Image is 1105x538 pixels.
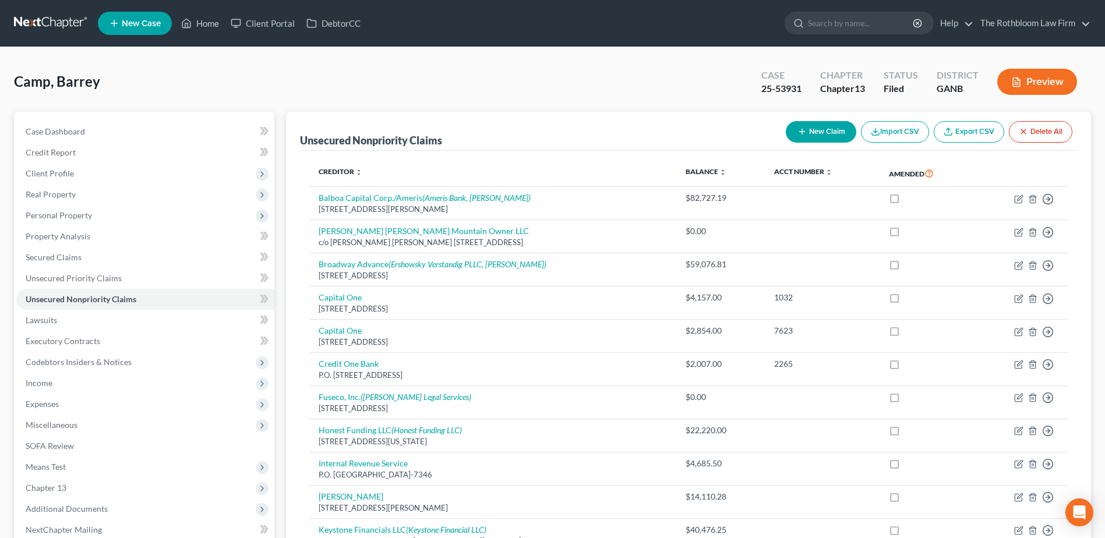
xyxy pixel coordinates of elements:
[14,73,100,90] span: Camp, Barrey
[937,69,979,82] div: District
[16,289,274,310] a: Unsecured Nonpriority Claims
[820,82,865,95] div: Chapter
[319,226,529,236] a: [PERSON_NAME] [PERSON_NAME] Mountain Owner LLC
[880,160,974,187] th: Amended
[1009,121,1072,143] button: Delete All
[686,325,756,337] div: $2,854.00
[319,425,462,435] a: Honest Funding LLC(Honest Funding LLC)
[26,399,59,409] span: Expenses
[26,462,66,472] span: Means Test
[934,13,973,34] a: Help
[686,167,726,176] a: Balance unfold_more
[686,524,756,536] div: $40,476.25
[997,69,1077,95] button: Preview
[122,19,161,28] span: New Case
[855,83,865,94] span: 13
[761,69,802,82] div: Case
[686,225,756,237] div: $0.00
[319,204,667,215] div: [STREET_ADDRESS][PERSON_NAME]
[719,169,726,176] i: unfold_more
[861,121,929,143] button: Import CSV
[686,391,756,403] div: $0.00
[26,504,108,514] span: Additional Documents
[686,358,756,370] div: $2,007.00
[319,303,667,314] div: [STREET_ADDRESS]
[786,121,856,143] button: New Claim
[26,420,77,430] span: Miscellaneous
[319,491,383,501] a: [PERSON_NAME]
[16,436,274,456] a: SOFA Review
[26,210,92,220] span: Personal Property
[319,337,667,348] div: [STREET_ADDRESS]
[389,259,546,269] i: (Ershowsky Verstandig PLLC, [PERSON_NAME])
[761,82,802,95] div: 25-53931
[300,133,442,147] div: Unsecured Nonpriority Claims
[774,167,832,176] a: Acct Number unfold_more
[319,525,486,535] a: Keystone Financials LLC(Keystone Financial LLC)
[774,292,870,303] div: 1032
[16,331,274,352] a: Executory Contracts
[26,357,132,367] span: Codebtors Insiders & Notices
[301,13,366,34] a: DebtorCC
[319,436,667,447] div: [STREET_ADDRESS][US_STATE]
[26,378,52,388] span: Income
[16,121,274,142] a: Case Dashboard
[686,491,756,502] div: $14,110.28
[319,502,667,514] div: [STREET_ADDRESS][PERSON_NAME]
[319,370,667,381] div: P.O. [STREET_ADDRESS]
[937,82,979,95] div: GANB
[26,147,76,157] span: Credit Report
[934,121,1004,143] a: Export CSV
[774,358,870,370] div: 2265
[820,69,865,82] div: Chapter
[26,525,102,535] span: NextChapter Mailing
[26,252,82,262] span: Secured Claims
[319,270,667,281] div: [STREET_ADDRESS]
[319,359,379,369] a: Credit One Bank
[774,325,870,337] div: 7623
[319,193,531,203] a: Balboa Capital Corp./Ameris(Ameris Bank, [PERSON_NAME])
[26,336,100,346] span: Executory Contracts
[686,458,756,469] div: $4,685.50
[884,69,918,82] div: Status
[975,13,1090,34] a: The Rothbloom Law Firm
[686,192,756,204] div: $82,727.19
[355,169,362,176] i: unfold_more
[16,310,274,331] a: Lawsuits
[319,403,667,414] div: [STREET_ADDRESS]
[175,13,225,34] a: Home
[825,169,832,176] i: unfold_more
[319,325,362,335] a: Capital One
[319,392,471,402] a: Fuseco, Inc.([PERSON_NAME] Legal Services)
[808,12,915,34] input: Search by name...
[26,189,76,199] span: Real Property
[686,292,756,303] div: $4,157.00
[391,425,462,435] i: (Honest Funding LLC)
[319,237,667,248] div: c/o [PERSON_NAME] [PERSON_NAME] [STREET_ADDRESS]
[16,268,274,289] a: Unsecured Priority Claims
[16,142,274,163] a: Credit Report
[26,483,66,493] span: Chapter 13
[406,525,486,535] i: (Keystone Financial LLC)
[26,315,57,325] span: Lawsuits
[319,458,408,468] a: Internal Revenue Service
[361,392,471,402] i: ([PERSON_NAME] Legal Services)
[319,167,362,176] a: Creditor unfold_more
[1065,498,1093,526] div: Open Intercom Messenger
[16,226,274,247] a: Property Analysis
[26,294,136,304] span: Unsecured Nonpriority Claims
[422,193,531,203] i: (Ameris Bank, [PERSON_NAME])
[26,126,85,136] span: Case Dashboard
[319,292,362,302] a: Capital One
[319,469,667,480] div: P.O. [GEOGRAPHIC_DATA]-7346
[686,259,756,270] div: $59,076.81
[884,82,918,95] div: Filed
[16,247,274,268] a: Secured Claims
[686,424,756,436] div: $22,220.00
[26,168,74,178] span: Client Profile
[225,13,301,34] a: Client Portal
[26,273,122,283] span: Unsecured Priority Claims
[26,231,90,241] span: Property Analysis
[26,441,74,451] span: SOFA Review
[319,259,546,269] a: Broadway Advance(Ershowsky Verstandig PLLC, [PERSON_NAME])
